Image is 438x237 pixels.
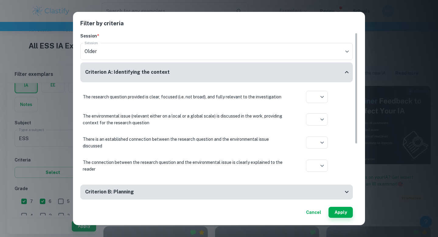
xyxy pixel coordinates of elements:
p: The research question provided is clear, focused (i.e. not broad), and fully relevant to the inve... [83,94,283,100]
div: Criterion B: Planning [80,185,353,200]
h6: Criterion A: Identifying the context [85,69,170,76]
label: Session [85,40,98,45]
h6: Session [80,33,353,39]
button: Cancel [304,207,324,218]
p: The environmental issue (relevant either on a local or a global scale) is discussed in the work, ... [83,113,283,126]
p: There is an established connection between the research question and the environmental issue disc... [83,136,283,149]
button: Apply [328,207,353,218]
p: The connection between the research question and the environmental issue is clearly explained to ... [83,159,283,172]
h2: Filter by criteria [80,19,358,33]
h6: Criterion B: Planning [85,188,134,196]
div: Criterion A: Identifying the context [80,62,353,82]
div: Older [80,43,353,60]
